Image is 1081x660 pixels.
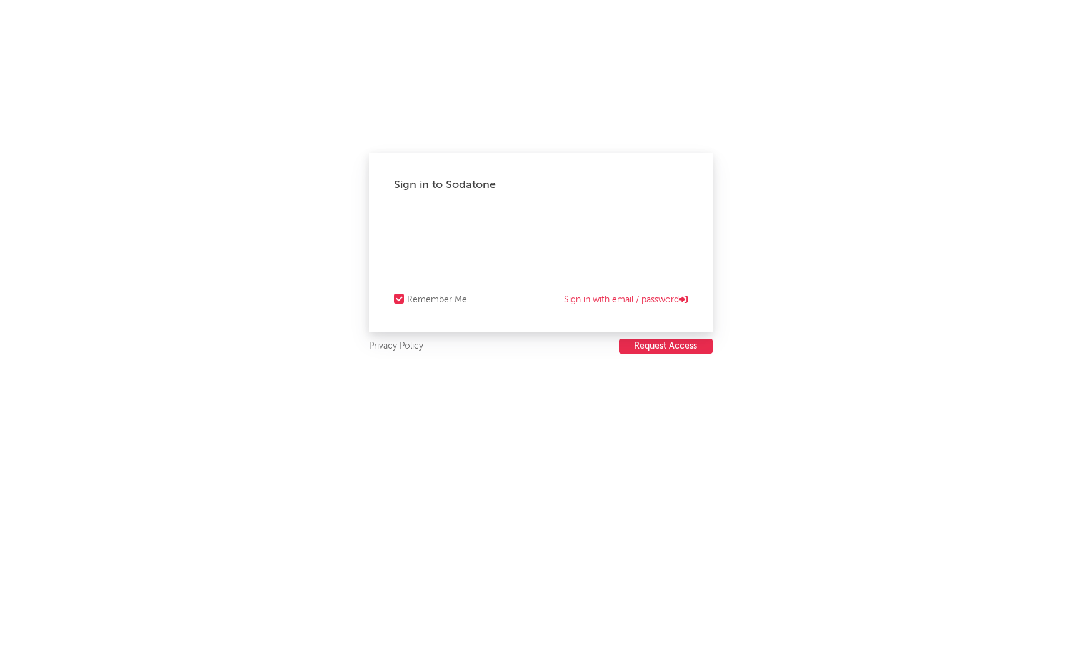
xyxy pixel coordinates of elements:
div: Remember Me [407,292,467,307]
button: Request Access [619,339,713,354]
div: Sign in to Sodatone [394,177,688,192]
a: Privacy Policy [369,339,423,354]
a: Sign in with email / password [564,292,688,307]
a: Request Access [619,339,713,354]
